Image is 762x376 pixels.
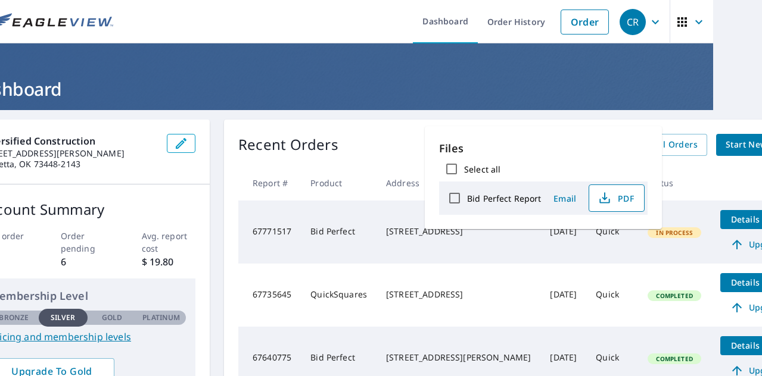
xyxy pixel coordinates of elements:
div: [STREET_ADDRESS][PERSON_NAME] [386,352,531,364]
p: Order pending [61,230,115,255]
td: QuickSquares [301,264,377,327]
button: Email [546,189,584,208]
p: 6 [61,255,115,269]
td: [DATE] [540,264,586,327]
p: Recent Orders [238,134,338,156]
span: Email [550,193,579,204]
p: Gold [102,312,122,323]
td: Quick [586,200,638,264]
span: In Process [649,228,700,237]
th: Product [301,165,377,200]
a: Order [561,10,609,35]
p: Platinum [142,312,180,323]
td: 67735645 [238,264,301,327]
p: Avg. report cost [142,230,196,255]
button: PDF [589,184,645,212]
td: 67771517 [238,200,301,264]
td: [DATE] [540,200,586,264]
span: Completed [649,355,699,363]
th: Report # [238,165,301,200]
label: Select all [464,164,500,175]
td: Bid Perfect [301,200,377,264]
td: Quick [586,264,638,327]
p: Silver [51,312,76,323]
div: [STREET_ADDRESS] [386,225,531,237]
p: $ 19.80 [142,255,196,269]
th: Address [377,165,540,200]
label: Bid Perfect Report [467,193,541,204]
p: Files [439,140,648,156]
div: [STREET_ADDRESS] [386,289,531,300]
div: CR [620,9,646,35]
span: Completed [649,292,699,300]
span: View All Orders [632,137,698,152]
span: PDF [596,191,635,205]
a: View All Orders [623,134,707,156]
th: Status [638,165,711,200]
